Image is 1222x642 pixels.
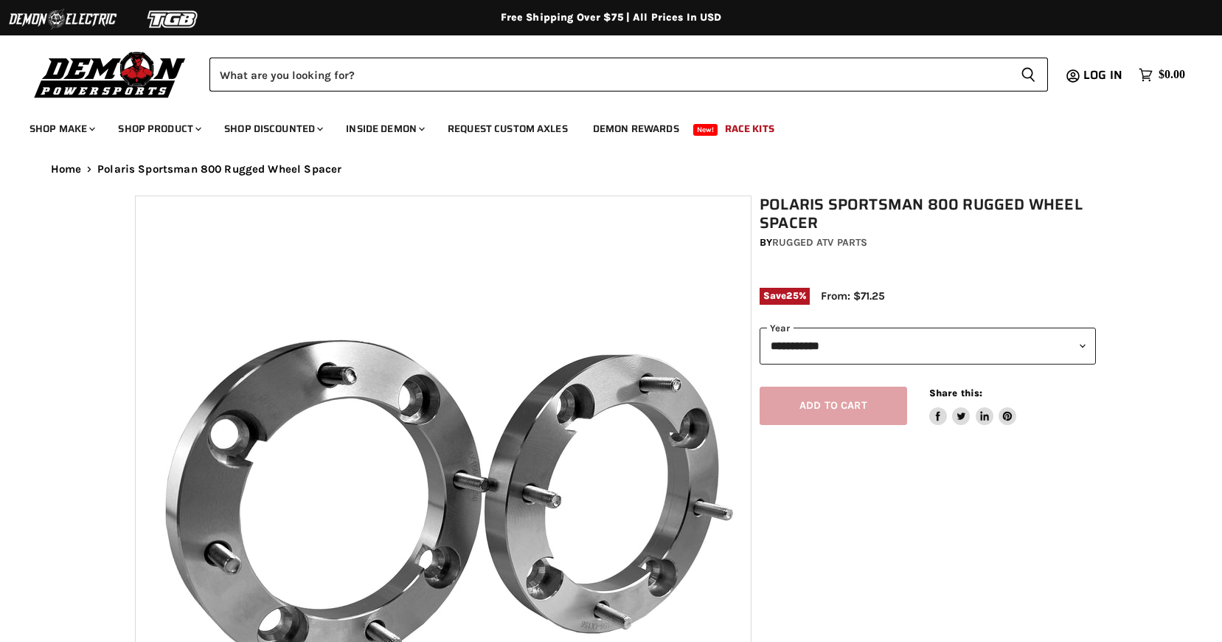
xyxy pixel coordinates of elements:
[107,114,210,144] a: Shop Product
[1009,58,1048,92] button: Search
[929,387,1017,426] aside: Share this:
[213,114,332,144] a: Shop Discounted
[118,5,229,33] img: TGB Logo 2
[821,289,885,303] span: From: $71.25
[335,114,434,144] a: Inside Demon
[437,114,579,144] a: Request Custom Axles
[760,235,1096,251] div: by
[1131,64,1193,86] a: $0.00
[18,114,104,144] a: Shop Make
[1077,69,1131,82] a: Log in
[97,163,341,176] span: Polaris Sportsman 800 Rugged Wheel Spacer
[29,48,191,100] img: Demon Powersports
[18,108,1181,144] ul: Main menu
[760,288,810,304] span: Save %
[21,163,1201,176] nav: Breadcrumbs
[1083,66,1122,84] span: Log in
[209,58,1009,92] input: Search
[760,328,1096,364] select: year
[51,163,82,176] a: Home
[1159,68,1185,82] span: $0.00
[582,114,690,144] a: Demon Rewards
[786,290,798,301] span: 25
[929,387,982,398] span: Share this:
[21,11,1201,24] div: Free Shipping Over $75 | All Prices In USD
[7,5,118,33] img: Demon Electric Logo 2
[209,58,1048,92] form: Product
[772,236,867,249] a: Rugged ATV Parts
[714,114,785,144] a: Race Kits
[760,196,1096,232] h1: Polaris Sportsman 800 Rugged Wheel Spacer
[693,124,718,136] span: New!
